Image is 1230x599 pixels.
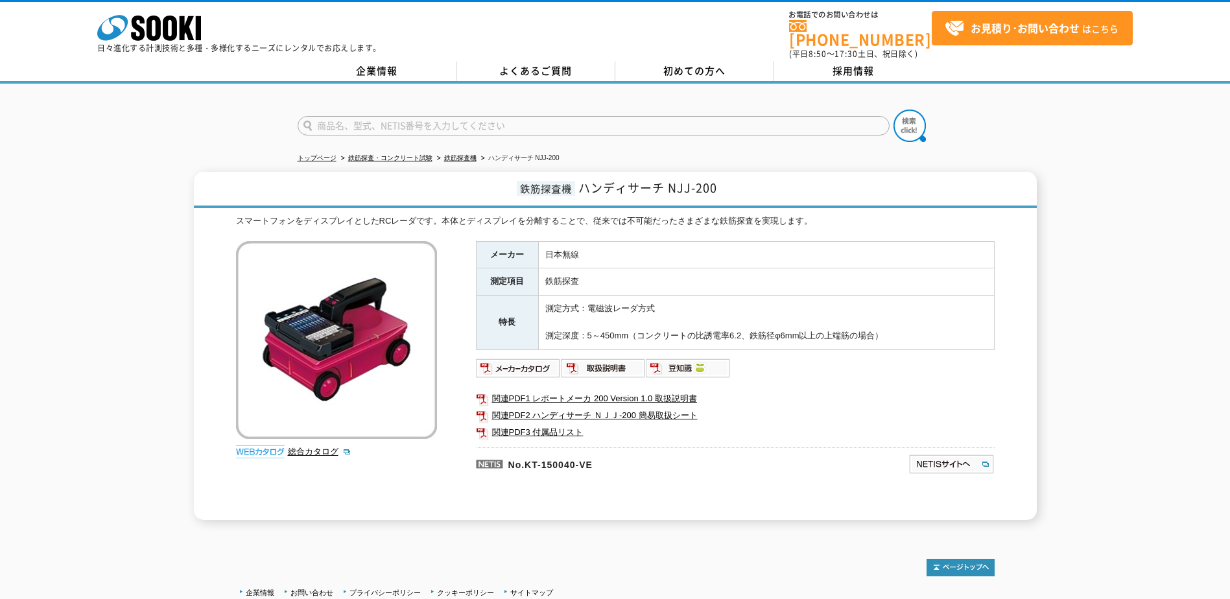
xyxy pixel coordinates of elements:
span: はこちら [945,19,1118,38]
img: btn_search.png [893,110,926,142]
a: 取扱説明書 [561,366,646,376]
span: お電話でのお問い合わせは [789,11,932,19]
a: 採用情報 [774,62,933,81]
a: サイトマップ [510,589,553,596]
p: 日々進化する計測技術と多種・多様化するニーズにレンタルでお応えします。 [97,44,381,52]
a: トップページ [298,154,337,161]
a: よくあるご質問 [456,62,615,81]
li: ハンディサーチ NJJ-200 [479,152,560,165]
img: NETISサイトへ [908,454,995,475]
th: 特長 [476,296,538,349]
img: 取扱説明書 [561,358,646,379]
a: 豆知識 [646,366,731,376]
a: 初めての方へ [615,62,774,81]
img: メーカーカタログ [476,358,561,379]
img: webカタログ [236,445,285,458]
a: 関連PDF1 レポートメーカ 200 Version 1.0 取扱説明書 [476,390,995,407]
a: クッキーポリシー [437,589,494,596]
td: 測定方式：電磁波レーダ方式 測定深度：5～450mm（コンクリートの比誘電率6.2、鉄筋径φ6mm以上の上端筋の場合） [538,296,994,349]
strong: お見積り･お問い合わせ [971,20,1080,36]
a: [PHONE_NUMBER] [789,20,932,47]
span: 17:30 [834,48,858,60]
span: 初めての方へ [663,64,726,78]
a: お見積り･お問い合わせはこちら [932,11,1133,45]
a: メーカーカタログ [476,366,561,376]
th: メーカー [476,241,538,268]
span: ハンディサーチ NJJ-200 [578,179,717,196]
img: トップページへ [927,559,995,576]
th: 測定項目 [476,268,538,296]
span: 8:50 [809,48,827,60]
a: お問い合わせ [290,589,333,596]
a: 企業情報 [298,62,456,81]
a: 関連PDF3 付属品リスト [476,424,995,441]
p: No.KT-150040-VE [476,447,783,478]
td: 鉄筋探査 [538,268,994,296]
span: (平日 ～ 土日、祝日除く) [789,48,917,60]
a: 鉄筋探査・コンクリート試験 [348,154,432,161]
a: 関連PDF2 ハンディサーチ ＮＪＪ-200 簡易取扱シート [476,407,995,424]
img: ハンディサーチ NJJ-200 [236,241,437,439]
div: スマートフォンをディスプレイとしたRCレーダです。本体とディスプレイを分離することで、従来では不可能だったさまざまな鉄筋探査を実現します。 [236,215,995,228]
a: プライバシーポリシー [349,589,421,596]
input: 商品名、型式、NETIS番号を入力してください [298,116,890,135]
a: 総合カタログ [288,447,351,456]
a: 鉄筋探査機 [444,154,477,161]
img: 豆知識 [646,358,731,379]
a: 企業情報 [246,589,274,596]
td: 日本無線 [538,241,994,268]
span: 鉄筋探査機 [517,181,575,196]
